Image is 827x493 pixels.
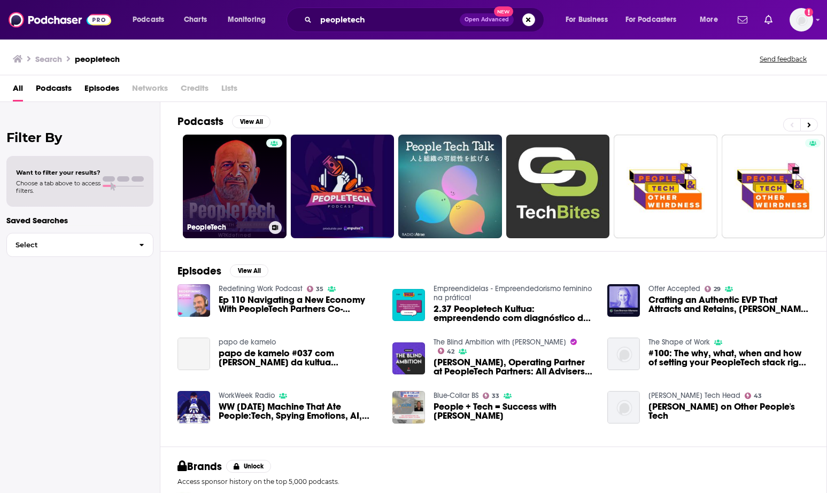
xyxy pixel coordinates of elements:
[465,17,509,22] span: Open Advanced
[607,284,640,317] img: Crafting an Authentic EVP That Attracts and Retains, Cara Brennan Allamano, Co-founder @ PeopleTe...
[754,394,762,398] span: 43
[133,12,164,27] span: Podcasts
[790,8,813,32] button: Show profile menu
[648,295,809,314] a: Crafting an Authentic EVP That Attracts and Retains, Cara Brennan Allamano, Co-founder @ PeopleTe...
[6,215,153,225] p: Saved Searches
[13,80,23,101] a: All
[16,179,101,194] span: Choose a tab above to access filters.
[7,241,130,248] span: Select
[16,169,101,176] span: Want to filter your results?
[392,391,425,424] img: People + Tech = Success with Ryan Englin
[714,287,721,292] span: 29
[566,12,608,27] span: For Business
[733,11,752,29] a: Show notifications dropdown
[125,11,178,28] button: open menu
[745,393,762,399] a: 43
[177,460,222,473] h2: Brands
[648,402,809,420] span: [PERSON_NAME] on Other People's Tech
[790,8,813,32] span: Logged in as patiencebaldacci
[177,115,223,128] h2: Podcasts
[434,358,594,376] a: Erin Faverty, Operating Partner at PeopleTech Partners: All Advisers Aren't Created Equal. Here's...
[705,286,721,292] a: 29
[36,80,72,101] a: Podcasts
[177,11,213,28] a: Charts
[181,80,208,101] span: Credits
[494,6,513,17] span: New
[177,264,221,278] h2: Episodes
[692,11,731,28] button: open menu
[219,402,380,420] span: WW [DATE] Machine That Ate People:Tech, Spying Emotions, AI, Algorythms & Worker's Dystopia
[219,349,380,367] span: papo de kamelo #037 com [PERSON_NAME] da kultua [peopletech]
[756,54,810,64] button: Send feedback
[316,11,460,28] input: Search podcasts, credits, & more...
[434,338,566,347] a: The Blind Ambition with Jack Kelly
[483,393,500,399] a: 33
[6,130,153,145] h2: Filter By
[219,295,380,314] a: Ep 110 Navigating a New Economy With PeopleTech Partners Co-Founders Cara Brennan Allamano and Ro...
[177,391,210,424] img: WW 8-2-22 Machine That Ate People:Tech, Spying Emotions, AI, Algorythms & Worker's Dystopia
[177,284,210,317] img: Ep 110 Navigating a New Economy With PeopleTech Partners Co-Founders Cara Brennan Allamano and Ro...
[648,349,809,367] a: #100: The why, what, when and how of setting your PeopleTech stack right, with Ranaq Sen
[648,338,710,347] a: The Shape of Work
[84,80,119,101] span: Episodes
[307,286,324,292] a: 35
[177,338,210,370] a: papo de kamelo #037 com lívia brandini da kultua [peopletech]
[438,348,455,354] a: 42
[232,115,270,128] button: View All
[220,11,280,28] button: open menu
[221,80,237,101] span: Lists
[219,338,276,347] a: papo de kamelo
[805,8,813,17] svg: Add a profile image
[177,115,270,128] a: PodcastsView All
[625,12,677,27] span: For Podcasters
[226,460,272,473] button: Unlock
[177,264,268,278] a: EpisodesView All
[75,54,120,64] h3: peopletech
[6,233,153,257] button: Select
[219,402,380,420] a: WW 8-2-22 Machine That Ate People:Tech, Spying Emotions, AI, Algorythms & Worker's Dystopia
[35,54,62,64] h3: Search
[183,135,287,238] a: PeopleTech
[434,402,594,420] a: People + Tech = Success with Ryan Englin
[434,358,594,376] span: [PERSON_NAME], Operating Partner at PeopleTech Partners: All Advisers Aren't Created Equal. Here'...
[392,289,425,322] img: 2.37 Peopletech Kultua: empreendendo com diagnóstico de cultura organizacional.
[619,11,692,28] button: open menu
[607,338,640,370] img: #100: The why, what, when and how of setting your PeopleTech stack right, with Ranaq Sen
[316,287,323,292] span: 35
[434,391,478,400] a: Blue-Collar BS
[219,295,380,314] span: Ep 110 Navigating a New Economy With PeopleTech Partners Co-Founders [PERSON_NAME] [PERSON_NAME] ...
[700,12,718,27] span: More
[434,304,594,323] a: 2.37 Peopletech Kultua: empreendendo com diagnóstico de cultura organizacional.
[648,391,740,400] a: Richard Hammond's Tech Head
[184,12,207,27] span: Charts
[460,13,514,26] button: Open AdvancedNew
[447,349,454,354] span: 42
[297,7,554,32] div: Search podcasts, credits, & more...
[607,391,640,424] img: Richard Hammond on Other People's Tech
[187,223,265,232] h3: PeopleTech
[177,478,809,486] p: Access sponsor history on the top 5,000 podcasts.
[9,10,111,30] img: Podchaser - Follow, Share and Rate Podcasts
[648,295,809,314] span: Crafting an Authentic EVP That Attracts and Retains, [PERSON_NAME] [PERSON_NAME], Co-founder @ Pe...
[228,12,266,27] span: Monitoring
[219,349,380,367] a: papo de kamelo #037 com lívia brandini da kultua [peopletech]
[434,402,594,420] span: People + Tech = Success with [PERSON_NAME]
[230,264,268,277] button: View All
[392,342,425,375] img: Erin Faverty, Operating Partner at PeopleTech Partners: All Advisers Aren't Created Equal. Here's...
[492,394,499,398] span: 33
[790,8,813,32] img: User Profile
[434,284,592,302] a: Empreendidelas - Empreendedorismo feminino na prática!
[648,284,700,293] a: Offer Accepted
